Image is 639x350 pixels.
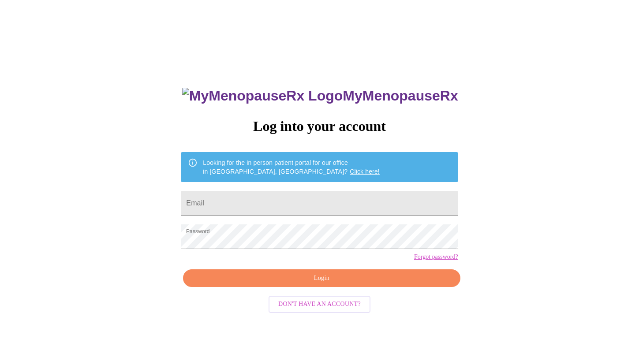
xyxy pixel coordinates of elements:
h3: MyMenopauseRx [182,88,458,104]
a: Forgot password? [414,253,458,261]
div: Looking for the in person patient portal for our office in [GEOGRAPHIC_DATA], [GEOGRAPHIC_DATA]? [203,155,380,179]
span: Don't have an account? [278,299,361,310]
button: Login [183,269,460,287]
span: Login [193,273,450,284]
a: Don't have an account? [266,300,373,307]
h3: Log into your account [181,118,458,134]
a: Click here! [350,168,380,175]
button: Don't have an account? [269,296,370,313]
img: MyMenopauseRx Logo [182,88,343,104]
